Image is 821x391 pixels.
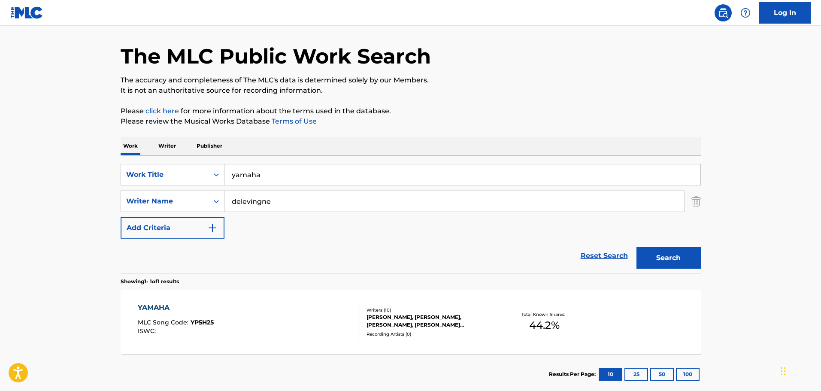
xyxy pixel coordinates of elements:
[781,358,786,384] div: Drag
[121,85,701,96] p: It is not an authoritative source for recording information.
[691,191,701,212] img: Delete Criterion
[576,246,632,265] a: Reset Search
[718,8,728,18] img: search
[529,318,560,333] span: 44.2 %
[521,311,567,318] p: Total Known Shares:
[126,170,203,180] div: Work Title
[121,43,431,69] h1: The MLC Public Work Search
[121,290,701,354] a: YAMAHAMLC Song Code:YP5H25ISWC:Writers (10)[PERSON_NAME], [PERSON_NAME], [PERSON_NAME], [PERSON_N...
[715,4,732,21] a: Public Search
[156,137,179,155] p: Writer
[121,278,179,285] p: Showing 1 - 1 of 1 results
[121,116,701,127] p: Please review the Musical Works Database
[624,368,648,381] button: 25
[759,2,811,24] a: Log In
[145,107,179,115] a: click here
[126,196,203,206] div: Writer Name
[121,106,701,116] p: Please for more information about the terms used in the database.
[636,247,701,269] button: Search
[121,75,701,85] p: The accuracy and completeness of The MLC's data is determined solely by our Members.
[138,303,214,313] div: YAMAHA
[549,370,598,378] p: Results Per Page:
[740,8,751,18] img: help
[367,307,496,313] div: Writers ( 10 )
[599,368,622,381] button: 10
[270,117,317,125] a: Terms of Use
[650,368,674,381] button: 50
[367,331,496,337] div: Recording Artists ( 0 )
[207,223,218,233] img: 9d2ae6d4665cec9f34b9.svg
[10,6,43,19] img: MLC Logo
[121,164,701,273] form: Search Form
[121,217,224,239] button: Add Criteria
[191,318,214,326] span: YP5H25
[194,137,225,155] p: Publisher
[121,137,140,155] p: Work
[138,318,191,326] span: MLC Song Code :
[138,327,158,335] span: ISWC :
[676,368,700,381] button: 100
[737,4,754,21] div: Help
[778,350,821,391] iframe: Chat Widget
[367,313,496,329] div: [PERSON_NAME], [PERSON_NAME], [PERSON_NAME], [PERSON_NAME] [PERSON_NAME], [PERSON_NAME], [PERSON_...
